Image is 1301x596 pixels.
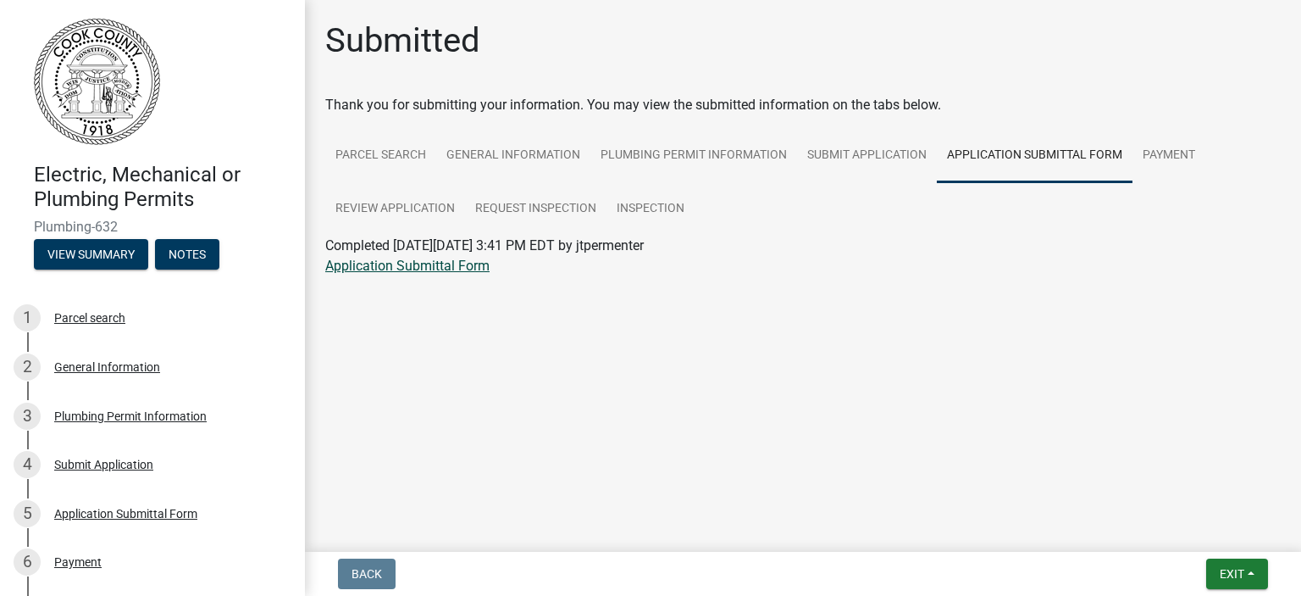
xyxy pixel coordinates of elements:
div: 1 [14,304,41,331]
span: Back [352,567,382,581]
div: Thank you for submitting your information. You may view the submitted information on the tabs below. [325,95,1281,115]
a: Submit Application [797,129,937,183]
div: Plumbing Permit Information [54,410,207,422]
button: Notes [155,239,219,270]
a: Review Application [325,182,465,237]
div: Submit Application [54,459,153,471]
button: View Summary [34,239,148,270]
div: Application Submittal Form [54,508,197,520]
h1: Submitted [325,20,480,61]
a: Application Submittal Form [937,129,1132,183]
span: Exit [1220,567,1244,581]
div: 3 [14,403,41,430]
div: Parcel search [54,312,125,324]
a: Parcel search [325,129,436,183]
a: General Information [436,129,590,183]
div: 2 [14,354,41,381]
wm-modal-confirm: Notes [155,248,219,262]
a: Request Inspection [465,182,606,237]
div: Payment [54,556,102,568]
button: Back [338,559,396,589]
button: Exit [1206,559,1268,589]
span: Completed [DATE][DATE] 3:41 PM EDT by jtpermenter [325,237,644,253]
img: Cook County, Georgia [34,18,160,145]
div: General Information [54,361,160,373]
h4: Electric, Mechanical or Plumbing Permits [34,163,291,212]
a: Payment [1132,129,1205,183]
a: Inspection [606,182,695,237]
div: 5 [14,500,41,527]
a: Plumbing Permit Information [590,129,797,183]
div: 4 [14,451,41,478]
a: Application Submittal Form [325,258,490,274]
wm-modal-confirm: Summary [34,248,148,262]
div: 6 [14,549,41,576]
span: Plumbing-632 [34,219,271,235]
